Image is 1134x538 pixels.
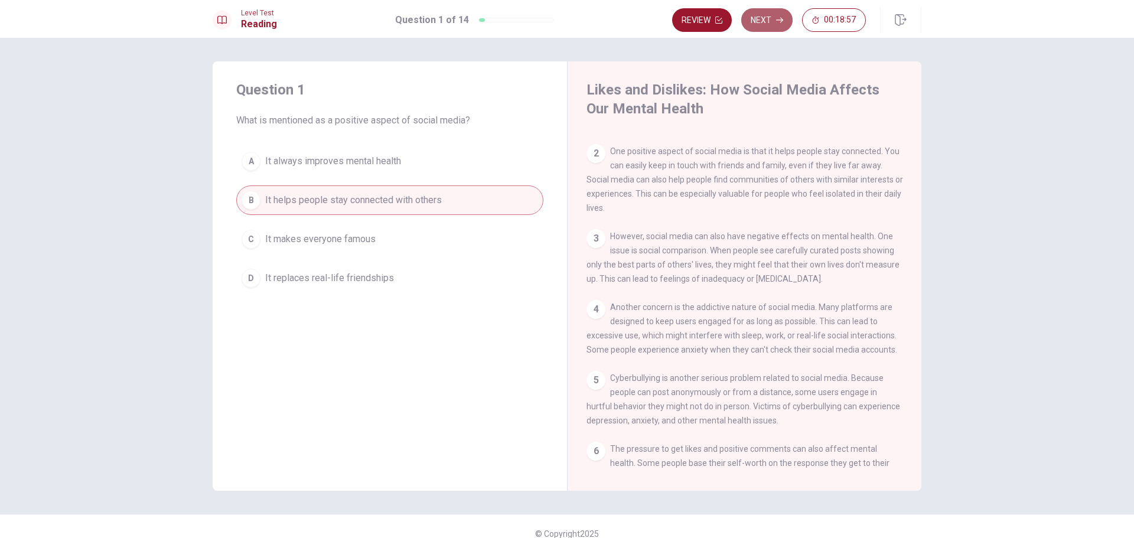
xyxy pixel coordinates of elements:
span: Level Test [241,9,277,17]
div: B [242,191,260,210]
button: Review [672,8,732,32]
span: It makes everyone famous [265,232,376,246]
h1: Question 1 of 14 [395,13,469,27]
button: CIt makes everyone famous [236,224,543,254]
div: 6 [586,442,605,461]
div: 3 [586,229,605,248]
div: C [242,230,260,249]
div: D [242,269,260,288]
button: Next [741,8,793,32]
div: 2 [586,144,605,163]
h4: Question 1 [236,80,543,99]
div: 5 [586,371,605,390]
span: The pressure to get likes and positive comments can also affect mental health. Some people base t... [586,444,900,482]
h4: Likes and Dislikes: How Social Media Affects Our Mental Health [586,80,900,118]
button: 00:18:57 [802,8,866,32]
span: However, social media can also have negative effects on mental health. One issue is social compar... [586,231,900,283]
span: It replaces real-life friendships [265,271,394,285]
span: It always improves mental health [265,154,401,168]
button: DIt replaces real-life friendships [236,263,543,293]
span: What is mentioned as a positive aspect of social media? [236,113,543,128]
span: Cyberbullying is another serious problem related to social media. Because people can post anonymo... [586,373,900,425]
button: BIt helps people stay connected with others [236,185,543,215]
span: One positive aspect of social media is that it helps people stay connected. You can easily keep i... [586,146,903,213]
h1: Reading [241,17,277,31]
span: It helps people stay connected with others [265,193,442,207]
button: AIt always improves mental health [236,146,543,176]
div: 4 [586,300,605,319]
span: 00:18:57 [824,15,856,25]
span: Another concern is the addictive nature of social media. Many platforms are designed to keep user... [586,302,897,354]
div: A [242,152,260,171]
